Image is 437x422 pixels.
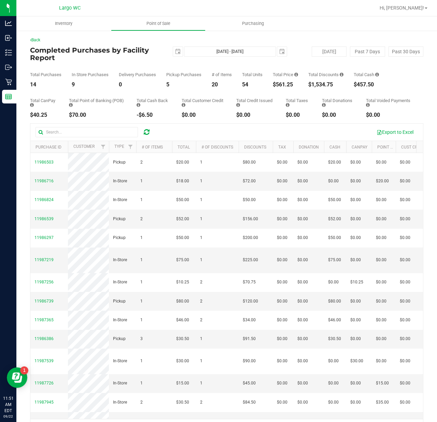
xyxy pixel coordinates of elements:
[200,197,202,203] span: 1
[328,380,339,386] span: $0.00
[140,159,143,166] span: 2
[322,98,356,107] div: Total Donations
[34,179,54,183] span: 11986716
[376,336,386,342] span: $0.00
[243,380,256,386] span: $45.00
[340,72,343,77] i: Sum of the discount values applied to the all purchases in the date range.
[243,298,258,305] span: $120.00
[277,317,287,323] span: $0.00
[328,235,341,241] span: $50.00
[297,399,308,406] span: $0.00
[137,98,171,107] div: Total Cash Back
[30,46,161,61] h4: Completed Purchases by Facility Report
[377,145,426,150] a: Point of Banking (POB)
[34,197,54,202] span: 11986824
[277,298,287,305] span: $0.00
[243,317,256,323] span: $34.00
[200,358,202,364] span: 1
[376,399,389,406] span: $35.00
[36,127,138,137] input: Search...
[72,82,109,87] div: 9
[176,159,189,166] span: $20.00
[328,336,341,342] span: $30.50
[376,257,386,263] span: $0.00
[273,72,298,77] div: Total Price
[140,216,143,222] span: 2
[354,72,379,77] div: Total Cash
[366,103,370,107] i: Sum of all voided payment transaction amounts, excluding tips and transaction fees, for all purch...
[3,395,13,414] p: 11:51 AM EDT
[176,336,189,342] span: $30.50
[233,20,273,27] span: Purchasing
[5,79,12,85] inline-svg: Retail
[200,235,202,241] span: 1
[400,197,410,203] span: $0.00
[244,145,266,150] a: Discounts
[140,298,143,305] span: 1
[350,279,363,285] span: $10.25
[242,82,263,87] div: 54
[328,197,341,203] span: $50.00
[277,159,287,166] span: $0.00
[176,317,189,323] span: $46.00
[350,257,361,263] span: $0.00
[140,358,143,364] span: 1
[200,279,202,285] span: 2
[243,279,256,285] span: $70.75
[5,49,12,56] inline-svg: Inventory
[140,197,143,203] span: 1
[176,358,189,364] span: $30.00
[212,82,232,87] div: 20
[297,159,308,166] span: $0.00
[350,380,361,386] span: $0.00
[69,98,126,107] div: Total Point of Banking (POB)
[113,336,126,342] span: Pickup
[5,34,12,41] inline-svg: Inbound
[73,144,95,149] a: Customer
[176,235,189,241] span: $50.00
[34,160,54,165] span: 11986503
[350,178,361,184] span: $0.00
[200,336,202,342] span: 1
[137,112,171,118] div: -$6.50
[376,298,386,305] span: $0.00
[140,235,143,241] span: 1
[113,159,126,166] span: Pickup
[297,298,308,305] span: $0.00
[286,112,312,118] div: $0.00
[277,257,287,263] span: $0.00
[243,399,256,406] span: $84.50
[277,358,287,364] span: $0.00
[350,46,385,57] button: Past 7 Days
[322,103,326,107] i: Sum of all round-up-to-next-dollar total price adjustments for all purchases in the date range.
[400,380,410,386] span: $0.00
[243,159,256,166] span: $80.00
[176,216,189,222] span: $52.00
[297,178,308,184] span: $0.00
[34,299,54,304] span: 11986739
[236,112,276,118] div: $0.00
[328,159,341,166] span: $20.00
[182,103,185,107] i: Sum of the successful, non-voided payments using account credit for all purchases in the date range.
[328,317,341,323] span: $46.00
[243,336,256,342] span: $91.50
[34,235,54,240] span: 11986297
[308,72,343,77] div: Total Discounts
[286,103,290,107] i: Sum of the total taxes for all purchases in the date range.
[328,216,341,222] span: $52.00
[113,317,127,323] span: In-Store
[286,98,312,107] div: Total Taxes
[308,82,343,87] div: $1,534.75
[201,145,233,150] a: # of Discounts
[400,235,410,241] span: $0.00
[176,380,189,386] span: $15.00
[400,216,410,222] span: $0.00
[243,197,256,203] span: $50.00
[350,159,361,166] span: $0.00
[46,20,82,27] span: Inventory
[277,47,287,56] span: select
[111,16,206,31] a: Point of Sale
[277,336,287,342] span: $0.00
[376,380,389,386] span: $15.00
[140,317,143,323] span: 1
